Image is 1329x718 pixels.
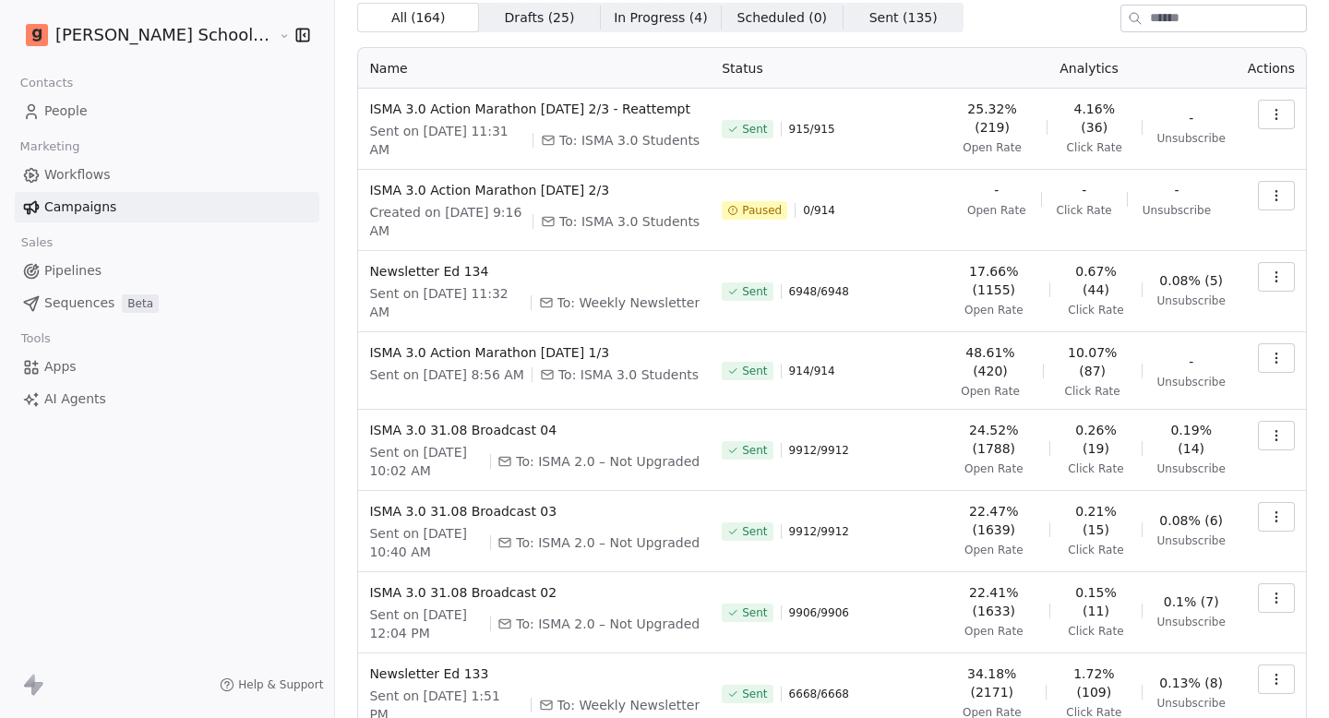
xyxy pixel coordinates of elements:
[1065,421,1126,458] span: 0.26% (19)
[44,197,116,217] span: Campaigns
[952,343,1028,380] span: 48.61% (420)
[15,288,319,318] a: SequencesBeta
[1065,583,1126,620] span: 0.15% (11)
[1157,615,1226,629] span: Unsubscribe
[1164,592,1219,611] span: 0.1% (7)
[789,605,849,620] span: 9906 / 9906
[941,48,1237,89] th: Analytics
[369,583,700,602] span: ISMA 3.0 31.08 Broadcast 02
[1174,181,1179,199] span: -
[44,389,106,409] span: AI Agents
[15,256,319,286] a: Pipelines
[1065,384,1120,399] span: Click Rate
[1082,181,1086,199] span: -
[44,357,77,377] span: Apps
[369,181,700,199] span: ISMA 3.0 Action Marathon [DATE] 2/3
[1157,461,1226,476] span: Unsubscribe
[742,687,767,701] span: Sent
[369,502,700,521] span: ISMA 3.0 31.08 Broadcast 03
[369,203,525,240] span: Created on [DATE] 9:16 AM
[1068,543,1123,557] span: Click Rate
[369,284,522,321] span: Sent on [DATE] 11:32 AM
[516,452,700,471] span: To: ISMA 2.0 – Not Upgraded
[22,19,266,51] button: [PERSON_NAME] School of Finance LLP
[15,352,319,382] a: Apps
[952,583,1035,620] span: 22.41% (1633)
[44,165,111,185] span: Workflows
[12,69,81,97] span: Contacts
[44,293,114,313] span: Sequences
[952,664,1031,701] span: 34.18% (2171)
[558,365,699,384] span: To: ISMA 3.0 Students
[557,293,700,312] span: To: Weekly Newsletter
[952,421,1035,458] span: 24.52% (1788)
[369,524,482,561] span: Sent on [DATE] 10:40 AM
[963,140,1022,155] span: Open Rate
[44,261,102,281] span: Pipelines
[789,122,835,137] span: 915 / 915
[1068,303,1123,317] span: Click Rate
[559,131,700,150] span: To: ISMA 3.0 Students
[789,524,849,539] span: 9912 / 9912
[1189,353,1193,371] span: -
[220,677,323,692] a: Help & Support
[1157,421,1226,458] span: 0.19% (14)
[1143,203,1211,218] span: Unsubscribe
[1159,511,1223,530] span: 0.08% (6)
[952,100,1032,137] span: 25.32% (219)
[15,384,319,414] a: AI Agents
[1157,131,1226,146] span: Unsubscribe
[12,133,88,161] span: Marketing
[369,443,482,480] span: Sent on [DATE] 10:02 AM
[369,605,482,642] span: Sent on [DATE] 12:04 PM
[1157,375,1226,389] span: Unsubscribe
[1237,48,1306,89] th: Actions
[122,294,159,313] span: Beta
[789,443,849,458] span: 9912 / 9912
[789,284,849,299] span: 6948 / 6948
[742,284,767,299] span: Sent
[369,343,700,362] span: ISMA 3.0 Action Marathon [DATE] 1/3
[742,524,767,539] span: Sent
[964,461,1024,476] span: Open Rate
[742,364,767,378] span: Sent
[1057,203,1112,218] span: Click Rate
[44,102,88,121] span: People
[742,605,767,620] span: Sent
[789,687,849,701] span: 6668 / 6668
[26,24,48,46] img: Goela%20School%20Logos%20(4).png
[369,122,525,159] span: Sent on [DATE] 11:31 AM
[369,100,700,118] span: ISMA 3.0 Action Marathon [DATE] 2/3 - Reattempt
[516,615,700,633] span: To: ISMA 2.0 – Not Upgraded
[952,262,1035,299] span: 17.66% (1155)
[15,96,319,126] a: People
[742,122,767,137] span: Sent
[15,160,319,190] a: Workflows
[1065,502,1126,539] span: 0.21% (15)
[994,181,999,199] span: -
[13,229,61,257] span: Sales
[961,384,1020,399] span: Open Rate
[13,325,58,353] span: Tools
[1189,109,1193,127] span: -
[964,624,1024,639] span: Open Rate
[737,8,828,28] span: Scheduled ( 0 )
[505,8,575,28] span: Drafts ( 25 )
[1067,140,1122,155] span: Click Rate
[369,664,700,683] span: Newsletter Ed 133
[952,502,1035,539] span: 22.47% (1639)
[559,212,700,231] span: To: ISMA 3.0 Students
[369,365,524,384] span: Sent on [DATE] 8:56 AM
[742,203,782,218] span: Paused
[803,203,835,218] span: 0 / 914
[1059,343,1127,380] span: 10.07% (87)
[369,421,700,439] span: ISMA 3.0 31.08 Broadcast 04
[1068,461,1123,476] span: Click Rate
[1062,100,1127,137] span: 4.16% (36)
[789,364,835,378] span: 914 / 914
[1157,533,1226,548] span: Unsubscribe
[15,192,319,222] a: Campaigns
[55,23,274,47] span: [PERSON_NAME] School of Finance LLP
[238,677,323,692] span: Help & Support
[964,303,1024,317] span: Open Rate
